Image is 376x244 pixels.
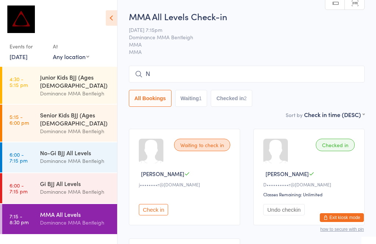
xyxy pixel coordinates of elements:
[139,181,232,187] div: j••••••••r@[DOMAIN_NAME]
[129,90,171,107] button: All Bookings
[286,111,303,119] label: Sort by
[129,33,353,41] span: Dominance MMA Bentleigh
[244,95,247,101] div: 2
[175,90,207,107] button: Waiting1
[40,210,111,218] div: MMA All Levels
[316,139,355,151] div: Checked in
[141,170,184,178] span: [PERSON_NAME]
[2,173,117,203] a: 6:00 -7:15 pmGi BJJ All LevelsDominance MMA Bentleigh
[139,204,168,215] button: Check in
[265,170,309,178] span: [PERSON_NAME]
[10,114,29,125] time: 5:15 - 6:00 pm
[40,127,111,135] div: Dominance MMA Bentleigh
[2,142,117,172] a: 6:00 -7:15 pmNo-Gi BJJ All LevelsDominance MMA Bentleigh
[40,89,111,98] div: Dominance MMA Bentleigh
[40,187,111,196] div: Dominance MMA Bentleigh
[10,182,28,194] time: 6:00 - 7:15 pm
[174,139,230,151] div: Waiting to check in
[40,111,111,127] div: Senior Kids BJJ (Ages [DEMOGRAPHIC_DATA])
[263,204,305,215] button: Undo checkin
[211,90,252,107] button: Checked in2
[40,179,111,187] div: Gi BJJ All Levels
[304,110,365,119] div: Check in time (DESC)
[40,73,111,89] div: Junior Kids BJJ (Ages [DEMOGRAPHIC_DATA])
[129,10,365,22] h2: MMA All Levels Check-in
[53,52,89,61] div: Any location
[10,152,28,163] time: 6:00 - 7:15 pm
[10,213,29,225] time: 7:15 - 8:30 pm
[129,48,365,55] span: MMA
[2,67,117,104] a: 4:30 -5:15 pmJunior Kids BJJ (Ages [DEMOGRAPHIC_DATA])Dominance MMA Bentleigh
[129,41,353,48] span: MMA
[320,213,364,222] button: Exit kiosk mode
[199,95,202,101] div: 1
[53,40,89,52] div: At
[7,6,35,33] img: Dominance MMA Bentleigh
[2,204,117,234] a: 7:15 -8:30 pmMMA All LevelsDominance MMA Bentleigh
[263,191,357,197] div: Classes Remaining: Unlimited
[2,105,117,142] a: 5:15 -6:00 pmSenior Kids BJJ (Ages [DEMOGRAPHIC_DATA])Dominance MMA Bentleigh
[10,76,28,88] time: 4:30 - 5:15 pm
[40,218,111,227] div: Dominance MMA Bentleigh
[40,157,111,165] div: Dominance MMA Bentleigh
[10,52,28,61] a: [DATE]
[129,26,353,33] span: [DATE] 7:15pm
[320,227,364,232] button: how to secure with pin
[40,149,111,157] div: No-Gi BJJ All Levels
[10,40,46,52] div: Events for
[129,66,365,83] input: Search
[263,181,357,187] div: D••••••••••r@[DOMAIN_NAME]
